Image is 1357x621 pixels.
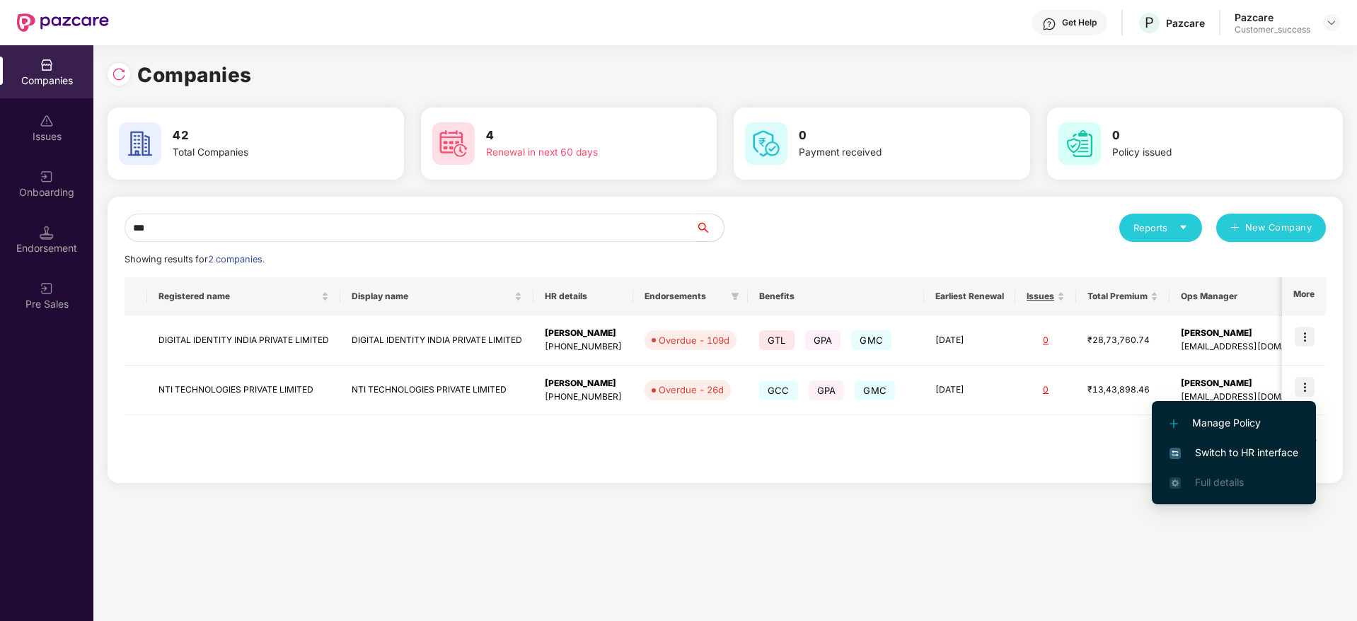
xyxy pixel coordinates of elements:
[1170,419,1178,428] img: svg+xml;base64,PHN2ZyB4bWxucz0iaHR0cDovL3d3dy53My5vcmcvMjAwMC9zdmciIHdpZHRoPSIxMi4yMDEiIGhlaWdodD...
[40,170,54,184] img: svg+xml;base64,PHN2ZyB3aWR0aD0iMjAiIGhlaWdodD0iMjAiIHZpZXdCb3g9IjAgMCAyMCAyMCIgZmlsbD0ibm9uZSIgeG...
[924,366,1015,416] td: [DATE]
[40,282,54,296] img: svg+xml;base64,PHN2ZyB3aWR0aD0iMjAiIGhlaWdodD0iMjAiIHZpZXdCb3g9IjAgMCAyMCAyMCIgZmlsbD0ibm9uZSIgeG...
[40,58,54,72] img: svg+xml;base64,PHN2ZyBpZD0iQ29tcGFuaWVzIiB4bWxucz0iaHR0cDovL3d3dy53My5vcmcvMjAwMC9zdmciIHdpZHRoPS...
[1087,291,1148,302] span: Total Premium
[432,122,475,165] img: svg+xml;base64,PHN2ZyB4bWxucz0iaHR0cDovL3d3dy53My5vcmcvMjAwMC9zdmciIHdpZHRoPSI2MCIgaGVpZ2h0PSI2MC...
[728,288,742,305] span: filter
[533,277,633,315] th: HR details
[147,277,340,315] th: Registered name
[352,291,512,302] span: Display name
[112,67,126,81] img: svg+xml;base64,PHN2ZyBpZD0iUmVsb2FkLTMyeDMyIiB4bWxucz0iaHR0cDovL3d3dy53My5vcmcvMjAwMC9zdmciIHdpZH...
[486,145,664,161] div: Renewal in next 60 days
[748,277,924,315] th: Benefits
[1235,24,1310,35] div: Customer_success
[1170,448,1181,459] img: svg+xml;base64,PHN2ZyB4bWxucz0iaHR0cDovL3d3dy53My5vcmcvMjAwMC9zdmciIHdpZHRoPSIxNiIgaGVpZ2h0PSIxNi...
[1027,291,1054,302] span: Issues
[805,330,841,350] span: GPA
[1145,14,1154,31] span: P
[855,381,895,400] span: GMC
[1181,390,1327,404] div: [EMAIL_ADDRESS][DOMAIN_NAME]
[1195,476,1244,488] span: Full details
[1235,11,1310,24] div: Pazcare
[1181,340,1327,354] div: [EMAIL_ADDRESS][DOMAIN_NAME]
[799,145,977,161] div: Payment received
[759,381,798,400] span: GCC
[1170,477,1181,489] img: svg+xml;base64,PHN2ZyB4bWxucz0iaHR0cDovL3d3dy53My5vcmcvMjAwMC9zdmciIHdpZHRoPSIxNi4zNjMiIGhlaWdodD...
[1170,445,1298,460] span: Switch to HR interface
[147,315,340,366] td: DIGITAL IDENTITY INDIA PRIVATE LIMITED
[1181,377,1327,390] div: [PERSON_NAME]
[1112,145,1290,161] div: Policy issued
[1087,334,1158,347] div: ₹28,73,760.74
[1015,277,1076,315] th: Issues
[1112,127,1290,145] h3: 0
[1027,334,1065,347] div: 0
[1295,377,1315,397] img: icon
[1282,277,1326,315] th: More
[173,127,351,145] h3: 42
[645,291,725,302] span: Endorsements
[659,383,724,397] div: Overdue - 26d
[851,330,891,350] span: GMC
[1326,17,1337,28] img: svg+xml;base64,PHN2ZyBpZD0iRHJvcGRvd24tMzJ4MzIiIHhtbG5zPSJodHRwOi8vd3d3LnczLm9yZy8yMDAwL3N2ZyIgd2...
[1133,221,1188,235] div: Reports
[1087,383,1158,397] div: ₹13,43,898.46
[695,222,724,233] span: search
[1166,16,1205,30] div: Pazcare
[545,340,622,354] div: [PHONE_NUMBER]
[40,226,54,240] img: svg+xml;base64,PHN2ZyB3aWR0aD0iMTQuNSIgaGVpZ2h0PSIxNC41IiB2aWV3Qm94PSIwIDAgMTYgMTYiIGZpbGw9Im5vbm...
[695,214,724,242] button: search
[759,330,795,350] span: GTL
[1042,17,1056,31] img: svg+xml;base64,PHN2ZyBpZD0iSGVscC0zMngzMiIgeG1sbnM9Imh0dHA6Ly93d3cudzMub3JnLzIwMDAvc3ZnIiB3aWR0aD...
[809,381,845,400] span: GPA
[1181,291,1316,302] span: Ops Manager
[147,366,340,416] td: NTI TECHNOLOGIES PRIVATE LIMITED
[17,13,109,32] img: New Pazcare Logo
[1181,327,1327,340] div: [PERSON_NAME]
[137,59,252,91] h1: Companies
[659,333,729,347] div: Overdue - 109d
[1179,223,1188,232] span: caret-down
[1216,214,1326,242] button: plusNew Company
[119,122,161,165] img: svg+xml;base64,PHN2ZyB4bWxucz0iaHR0cDovL3d3dy53My5vcmcvMjAwMC9zdmciIHdpZHRoPSI2MCIgaGVpZ2h0PSI2MC...
[40,114,54,128] img: svg+xml;base64,PHN2ZyBpZD0iSXNzdWVzX2Rpc2FibGVkIiB4bWxucz0iaHR0cDovL3d3dy53My5vcmcvMjAwMC9zdmciIH...
[1170,415,1298,431] span: Manage Policy
[799,127,977,145] h3: 0
[1245,221,1312,235] span: New Company
[486,127,664,145] h3: 4
[545,327,622,340] div: [PERSON_NAME]
[340,366,533,416] td: NTI TECHNOLOGIES PRIVATE LIMITED
[1076,277,1170,315] th: Total Premium
[340,315,533,366] td: DIGITAL IDENTITY INDIA PRIVATE LIMITED
[745,122,787,165] img: svg+xml;base64,PHN2ZyB4bWxucz0iaHR0cDovL3d3dy53My5vcmcvMjAwMC9zdmciIHdpZHRoPSI2MCIgaGVpZ2h0PSI2MC...
[924,315,1015,366] td: [DATE]
[125,254,265,265] span: Showing results for
[731,292,739,301] span: filter
[208,254,265,265] span: 2 companies.
[1062,17,1097,28] div: Get Help
[545,377,622,390] div: [PERSON_NAME]
[924,277,1015,315] th: Earliest Renewal
[1295,327,1315,347] img: icon
[158,291,318,302] span: Registered name
[1230,223,1240,234] span: plus
[545,390,622,404] div: [PHONE_NUMBER]
[1027,383,1065,397] div: 0
[173,145,351,161] div: Total Companies
[340,277,533,315] th: Display name
[1058,122,1101,165] img: svg+xml;base64,PHN2ZyB4bWxucz0iaHR0cDovL3d3dy53My5vcmcvMjAwMC9zdmciIHdpZHRoPSI2MCIgaGVpZ2h0PSI2MC...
